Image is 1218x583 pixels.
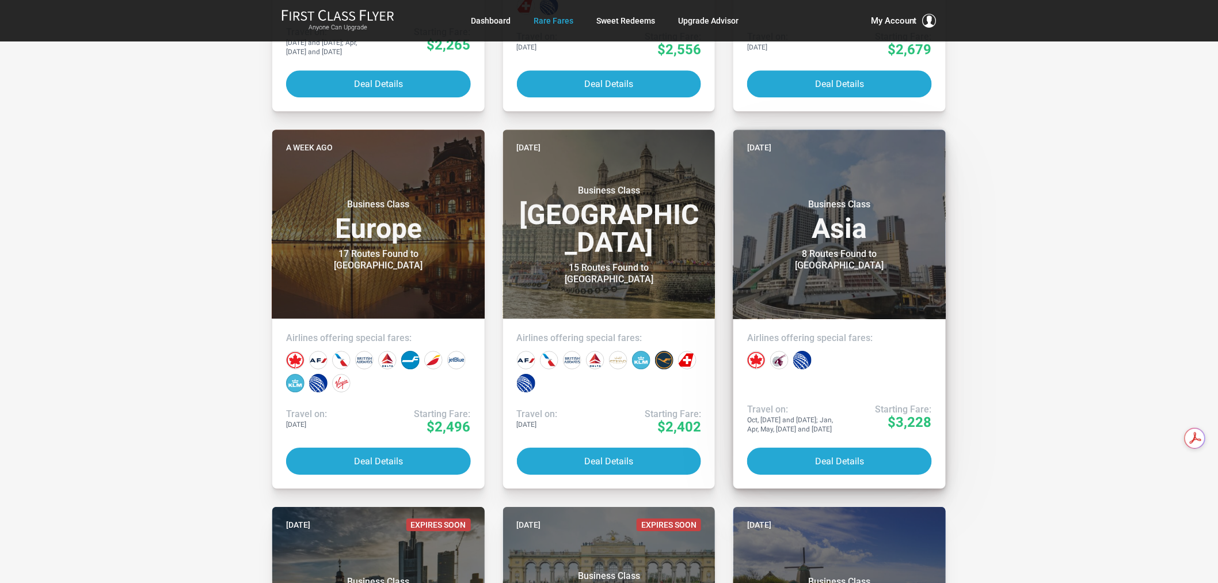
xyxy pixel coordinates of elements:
[406,518,471,531] span: Expires Soon
[281,9,394,21] img: First Class Flyer
[355,351,374,369] div: British Airways
[747,351,766,369] div: Air Canada
[871,14,917,28] span: My Account
[793,351,812,369] div: United
[517,141,541,154] time: [DATE]
[678,351,696,369] div: Swiss
[517,518,541,531] time: [DATE]
[563,351,581,369] div: British Airways
[286,70,471,97] button: Deal Details
[286,199,471,243] h3: Europe
[537,262,681,285] div: 15 Routes Found to [GEOGRAPHIC_DATA]
[655,351,673,369] div: Lufthansa
[517,332,702,344] h4: Airlines offering special fares:
[586,351,604,369] div: Delta Airlines
[609,351,627,369] div: Etihad
[747,332,932,344] h4: Airlines offering special fares:
[286,141,333,154] time: A week ago
[401,351,420,369] div: Finnair
[286,518,310,531] time: [DATE]
[306,199,450,210] small: Business Class
[768,248,912,271] div: 8 Routes Found to [GEOGRAPHIC_DATA]
[517,351,535,369] div: Air France
[332,374,351,392] div: Virgin Atlantic
[517,185,702,256] h3: [GEOGRAPHIC_DATA]
[747,141,771,154] time: [DATE]
[747,70,932,97] button: Deal Details
[768,199,912,210] small: Business Class
[309,374,328,392] div: United
[332,351,351,369] div: American Airlines
[306,248,450,271] div: 17 Routes Found to [GEOGRAPHIC_DATA]
[632,351,650,369] div: KLM
[871,14,937,28] button: My Account
[637,518,701,531] span: Expires Soon
[534,10,573,31] a: Rare Fares
[272,130,485,489] a: A week agoBusiness ClassEurope17 Routes Found to [GEOGRAPHIC_DATA]Airlines offering special fares...
[281,24,394,32] small: Anyone Can Upgrade
[596,10,655,31] a: Sweet Redeems
[503,130,715,489] a: [DATE]Business Class[GEOGRAPHIC_DATA]15 Routes Found to [GEOGRAPHIC_DATA]Airlines offering specia...
[517,374,535,392] div: United
[540,351,558,369] div: American Airlines
[733,130,946,489] a: [DATE]Business ClassAsia8 Routes Found to [GEOGRAPHIC_DATA]Airlines offering special fares:Travel...
[286,332,471,344] h4: Airlines offering special fares:
[517,70,702,97] button: Deal Details
[447,351,466,369] div: JetBlue
[471,10,511,31] a: Dashboard
[281,9,394,32] a: First Class FlyerAnyone Can Upgrade
[747,199,932,243] h3: Asia
[286,351,304,369] div: Air Canada
[747,518,771,531] time: [DATE]
[424,351,443,369] div: Iberia
[537,185,681,196] small: Business Class
[286,448,471,475] button: Deal Details
[517,448,702,475] button: Deal Details
[286,374,304,392] div: KLM
[378,351,397,369] div: Delta Airlines
[678,10,739,31] a: Upgrade Advisor
[309,351,328,369] div: Air France
[537,570,681,582] small: Business Class
[747,448,932,475] button: Deal Details
[770,351,789,369] div: Qatar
